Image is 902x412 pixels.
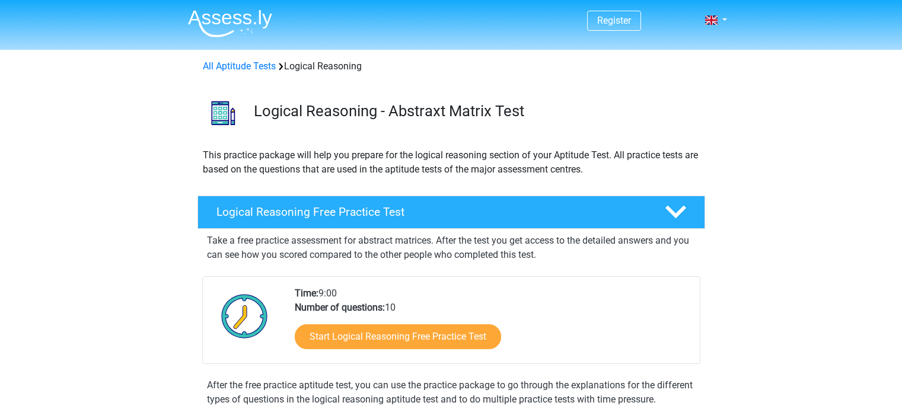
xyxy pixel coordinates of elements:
[198,59,705,74] div: Logical Reasoning
[216,205,646,219] h4: Logical Reasoning Free Practice Test
[295,302,385,313] b: Number of questions:
[188,9,272,37] img: Assessly
[295,324,501,349] a: Start Logical Reasoning Free Practice Test
[215,286,275,346] img: Clock
[202,378,700,407] div: After the free practice aptitude test, you can use the practice package to go through the explana...
[286,286,699,363] div: 9:00 10
[193,196,710,229] a: Logical Reasoning Free Practice Test
[295,288,318,299] b: Time:
[203,148,700,177] p: This practice package will help you prepare for the logical reasoning section of your Aptitude Te...
[254,102,696,120] h3: Logical Reasoning - Abstraxt Matrix Test
[207,234,696,262] p: Take a free practice assessment for abstract matrices. After the test you get access to the detai...
[198,88,248,138] img: logical reasoning
[597,15,631,26] a: Register
[203,60,276,72] a: All Aptitude Tests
